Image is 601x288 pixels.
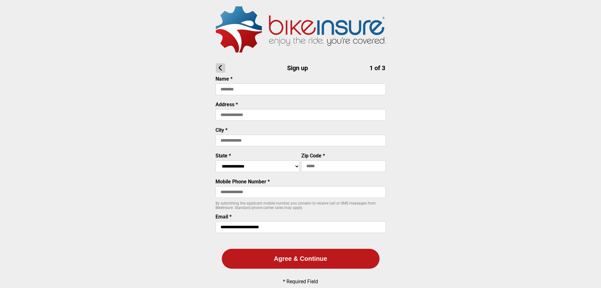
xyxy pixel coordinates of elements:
[215,179,270,185] label: Mobile Phone Number *
[215,127,227,133] label: City *
[215,76,233,82] label: Name *
[215,214,232,220] label: Email *
[215,101,238,107] label: Address *
[222,249,380,269] button: Agree & Continue
[369,64,385,72] span: 1 of 3
[215,153,231,159] label: State *
[216,63,385,73] h1: Sign up
[283,279,318,285] p: * Required Field
[301,153,325,159] label: Zip Code *
[215,201,386,210] p: By submitting the applicant mobile number, you consent to receive call or SMS messages from BikeI...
